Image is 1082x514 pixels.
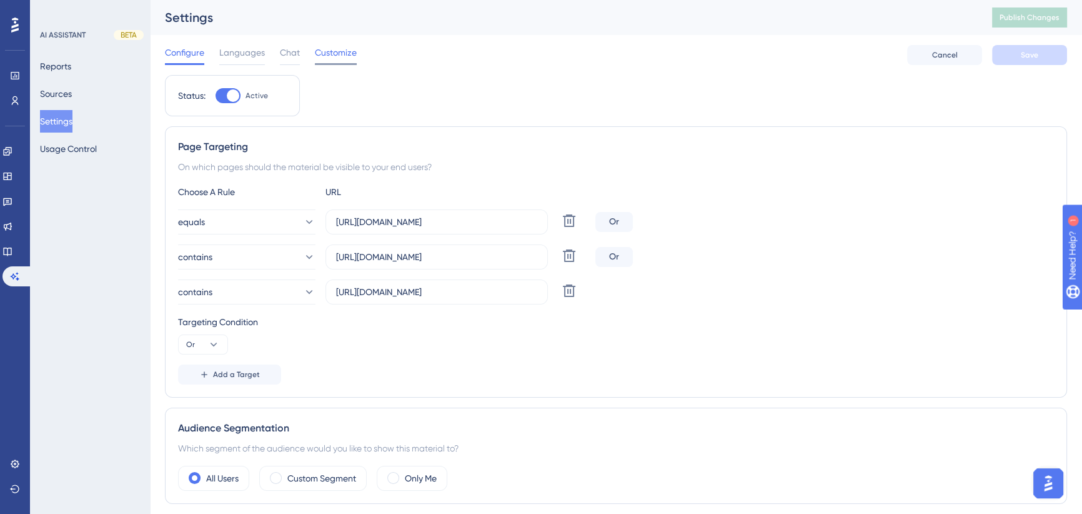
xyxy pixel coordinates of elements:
[1000,13,1060,23] span: Publish Changes
[907,45,982,65] button: Cancel
[595,247,633,267] div: Or
[186,340,195,350] span: Or
[178,280,315,305] button: contains
[1030,465,1067,502] iframe: UserGuiding AI Assistant Launcher
[178,249,212,265] span: contains
[178,184,315,199] div: Choose A Rule
[40,110,72,133] button: Settings
[287,471,356,486] label: Custom Segment
[40,138,97,160] button: Usage Control
[595,212,633,232] div: Or
[40,83,72,105] button: Sources
[40,30,86,40] div: AI ASSISTANT
[178,421,1054,436] div: Audience Segmentation
[114,30,144,40] div: BETA
[40,55,71,78] button: Reports
[280,45,300,60] span: Chat
[178,441,1054,456] div: Which segment of the audience would you like to show this material to?
[178,335,228,355] button: Or
[178,88,206,103] div: Status:
[178,365,281,385] button: Add a Target
[992,45,1067,65] button: Save
[992,8,1067,28] button: Publish Changes
[29,3,78,18] span: Need Help?
[336,215,537,229] input: yourwebsite.com/path
[165,45,204,60] span: Configure
[246,91,268,101] span: Active
[165,9,961,26] div: Settings
[315,45,357,60] span: Customize
[178,209,315,234] button: equals
[178,214,205,229] span: equals
[178,315,1054,330] div: Targeting Condition
[213,370,260,380] span: Add a Target
[206,471,239,486] label: All Users
[1021,50,1038,60] span: Save
[178,159,1054,174] div: On which pages should the material be visible to your end users?
[178,285,212,300] span: contains
[219,45,265,60] span: Languages
[325,184,463,199] div: URL
[336,285,537,299] input: yourwebsite.com/path
[405,471,437,486] label: Only Me
[932,50,958,60] span: Cancel
[87,6,91,16] div: 1
[178,244,315,270] button: contains
[178,139,1054,154] div: Page Targeting
[336,250,537,264] input: yourwebsite.com/path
